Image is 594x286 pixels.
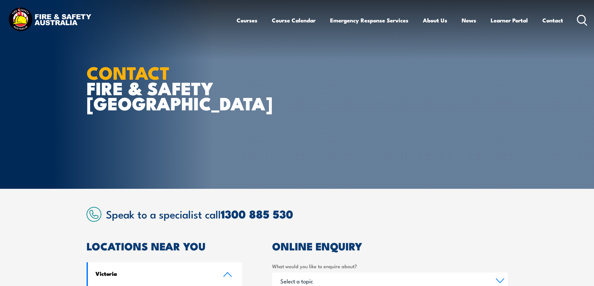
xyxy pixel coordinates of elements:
[272,262,508,270] label: What would you like to enquire about?
[87,65,249,111] h1: FIRE & SAFETY [GEOGRAPHIC_DATA]
[87,241,243,250] h2: LOCATIONS NEAR YOU
[221,205,293,222] a: 1300 885 530
[462,12,476,29] a: News
[491,12,528,29] a: Learner Portal
[423,12,447,29] a: About Us
[272,241,508,250] h2: ONLINE ENQUIRY
[237,12,257,29] a: Courses
[106,208,508,220] h2: Speak to a specialist call
[330,12,408,29] a: Emergency Response Services
[87,58,170,86] strong: CONTACT
[272,12,316,29] a: Course Calendar
[95,270,213,277] h4: Victoria
[542,12,563,29] a: Contact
